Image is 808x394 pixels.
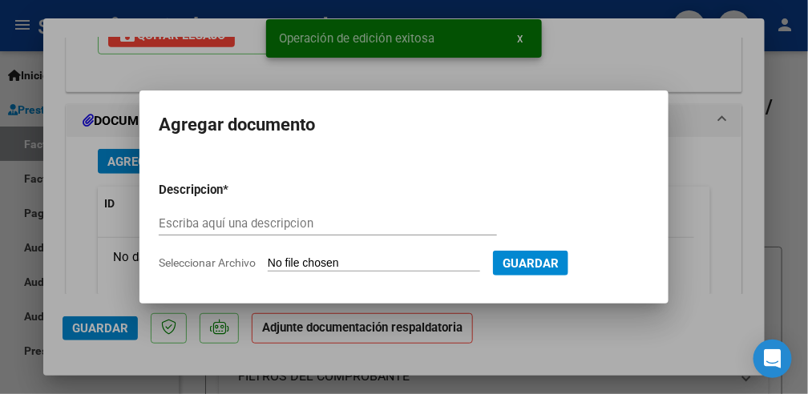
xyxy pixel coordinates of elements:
[159,110,649,140] h2: Agregar documento
[159,181,306,199] p: Descripcion
[753,340,792,378] div: Open Intercom Messenger
[493,251,568,275] button: Guardar
[159,256,256,269] span: Seleccionar Archivo
[503,256,559,271] span: Guardar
